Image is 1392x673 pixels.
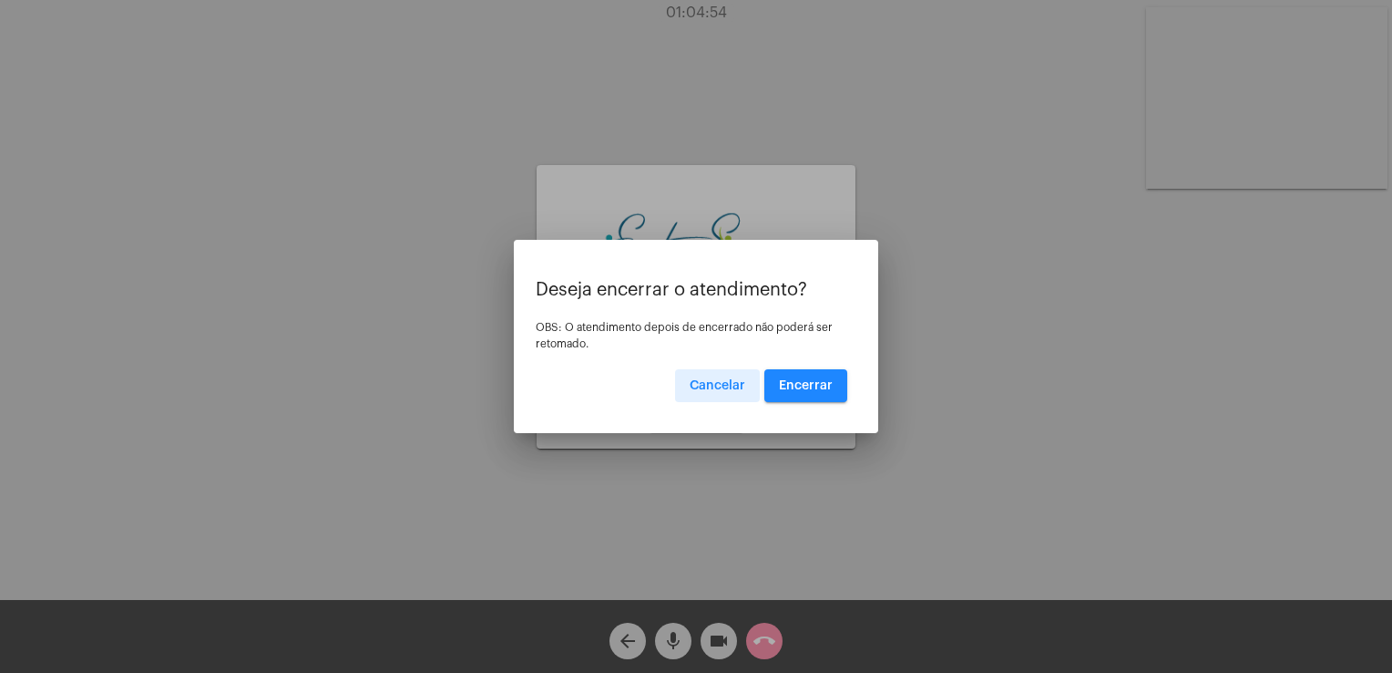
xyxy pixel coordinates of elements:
[536,280,856,300] p: Deseja encerrar o atendimento?
[779,379,833,392] span: Encerrar
[536,322,833,349] span: OBS: O atendimento depois de encerrado não poderá ser retomado.
[764,369,847,402] button: Encerrar
[690,379,745,392] span: Cancelar
[675,369,760,402] button: Cancelar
